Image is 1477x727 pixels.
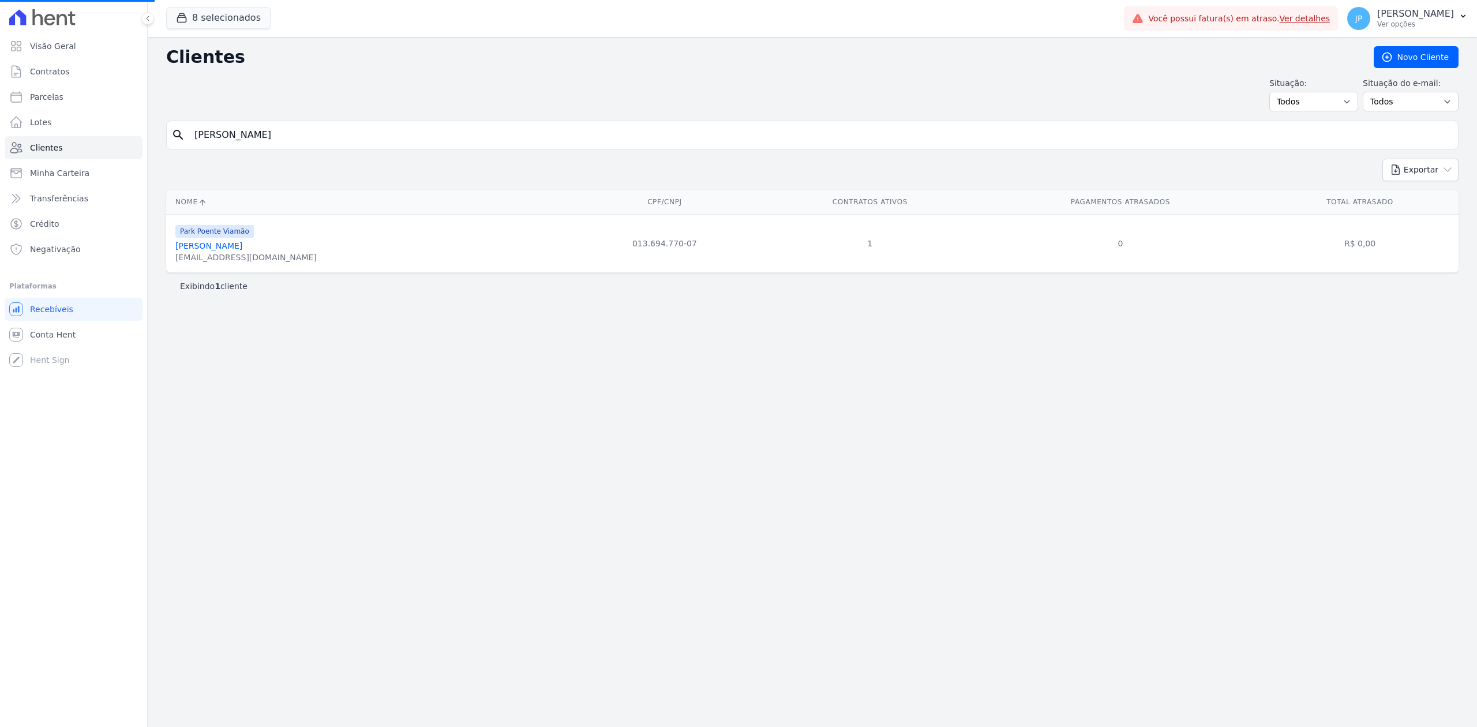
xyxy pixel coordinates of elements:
[30,66,69,77] span: Contratos
[569,214,760,272] td: 013.694.770-07
[171,128,185,142] i: search
[30,303,73,315] span: Recebíveis
[215,282,220,291] b: 1
[30,243,81,255] span: Negativação
[30,117,52,128] span: Lotes
[9,279,138,293] div: Plataformas
[175,241,242,250] a: [PERSON_NAME]
[1382,159,1459,181] button: Exportar
[5,212,143,235] a: Crédito
[166,7,271,29] button: 8 selecionados
[30,329,76,340] span: Conta Hent
[1148,13,1330,25] span: Você possui fatura(s) em atraso.
[175,225,254,238] span: Park Poente Viamão
[1261,214,1459,272] td: R$ 0,00
[1338,2,1477,35] button: JP [PERSON_NAME] Ver opções
[166,190,569,214] th: Nome
[1269,77,1358,89] label: Situação:
[180,280,248,292] p: Exibindo cliente
[30,193,88,204] span: Transferências
[175,252,317,263] div: [EMAIL_ADDRESS][DOMAIN_NAME]
[30,91,63,103] span: Parcelas
[569,190,760,214] th: CPF/CNPJ
[30,167,89,179] span: Minha Carteira
[5,60,143,83] a: Contratos
[760,214,980,272] td: 1
[5,162,143,185] a: Minha Carteira
[5,187,143,210] a: Transferências
[5,85,143,108] a: Parcelas
[5,323,143,346] a: Conta Hent
[5,35,143,58] a: Visão Geral
[1377,20,1454,29] p: Ver opções
[980,190,1261,214] th: Pagamentos Atrasados
[30,218,59,230] span: Crédito
[5,136,143,159] a: Clientes
[30,40,76,52] span: Visão Geral
[1280,14,1330,23] a: Ver detalhes
[980,214,1261,272] td: 0
[188,123,1453,147] input: Buscar por nome, CPF ou e-mail
[1261,190,1459,214] th: Total Atrasado
[5,238,143,261] a: Negativação
[760,190,980,214] th: Contratos Ativos
[1363,77,1459,89] label: Situação do e-mail:
[5,298,143,321] a: Recebíveis
[5,111,143,134] a: Lotes
[1374,46,1459,68] a: Novo Cliente
[1377,8,1454,20] p: [PERSON_NAME]
[30,142,62,153] span: Clientes
[166,47,1355,68] h2: Clientes
[1355,14,1363,23] span: JP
